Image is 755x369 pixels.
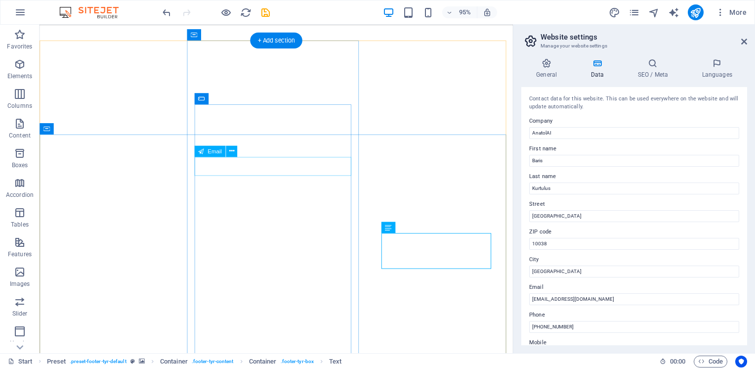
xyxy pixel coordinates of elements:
button: undo [161,6,172,18]
h3: Manage your website settings [541,42,727,50]
button: save [259,6,271,18]
p: Features [8,250,32,258]
i: Pages (Ctrl+Alt+S) [629,7,640,18]
button: navigator [648,6,660,18]
nav: breadcrumb [47,356,342,368]
h2: Website settings [541,33,747,42]
button: reload [240,6,252,18]
button: More [712,4,751,20]
p: Columns [7,102,32,110]
button: pages [629,6,640,18]
i: Navigator [648,7,660,18]
a: Click to cancel selection. Double-click to open Pages [8,356,33,368]
i: This element contains a background [139,359,145,364]
i: AI Writer [668,7,679,18]
h6: Session time [660,356,686,368]
label: Company [529,115,739,127]
div: Contact data for this website. This can be used everywhere on the website and will update automat... [529,95,739,111]
label: ZIP code [529,226,739,238]
i: This element is a customizable preset [130,359,135,364]
img: Editor Logo [57,6,131,18]
i: Publish [690,7,701,18]
i: Save (Ctrl+S) [260,7,271,18]
span: 00 00 [670,356,685,368]
label: Phone [529,309,739,321]
label: Street [529,198,739,210]
i: Design (Ctrl+Alt+Y) [609,7,620,18]
span: Click to select. Double-click to edit [249,356,277,368]
span: Email [208,148,222,154]
span: More [715,7,747,17]
i: On resize automatically adjust zoom level to fit chosen device. [483,8,492,17]
h4: Languages [687,58,747,79]
label: Last name [529,171,739,183]
span: Click to select. Double-click to edit [160,356,188,368]
button: publish [688,4,704,20]
p: Slider [12,310,28,318]
label: Email [529,281,739,293]
label: Mobile [529,337,739,349]
button: 95% [442,6,477,18]
button: Code [694,356,727,368]
span: . footer-tyr-content [192,356,234,368]
span: Click to select. Double-click to edit [47,356,66,368]
div: + Add section [250,32,302,48]
p: Content [9,132,31,139]
p: Boxes [12,161,28,169]
button: design [609,6,621,18]
label: City [529,254,739,266]
button: text_generator [668,6,680,18]
h4: SEO / Meta [623,58,687,79]
p: Accordion [6,191,34,199]
h4: Data [576,58,623,79]
h6: 95% [457,6,473,18]
button: Usercentrics [735,356,747,368]
i: Reload page [240,7,252,18]
p: Elements [7,72,33,80]
button: Click here to leave preview mode and continue editing [220,6,232,18]
label: First name [529,143,739,155]
h4: General [521,58,576,79]
p: Tables [11,221,29,229]
i: Undo: Change text (Ctrl+Z) [161,7,172,18]
span: Code [698,356,723,368]
span: Click to select. Double-click to edit [329,356,341,368]
span: : [677,358,678,365]
p: Favorites [7,43,32,50]
span: . preset-footer-tyr-default [70,356,126,368]
span: . footer-tyr-box [281,356,314,368]
p: Header [10,339,30,347]
p: Images [10,280,30,288]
